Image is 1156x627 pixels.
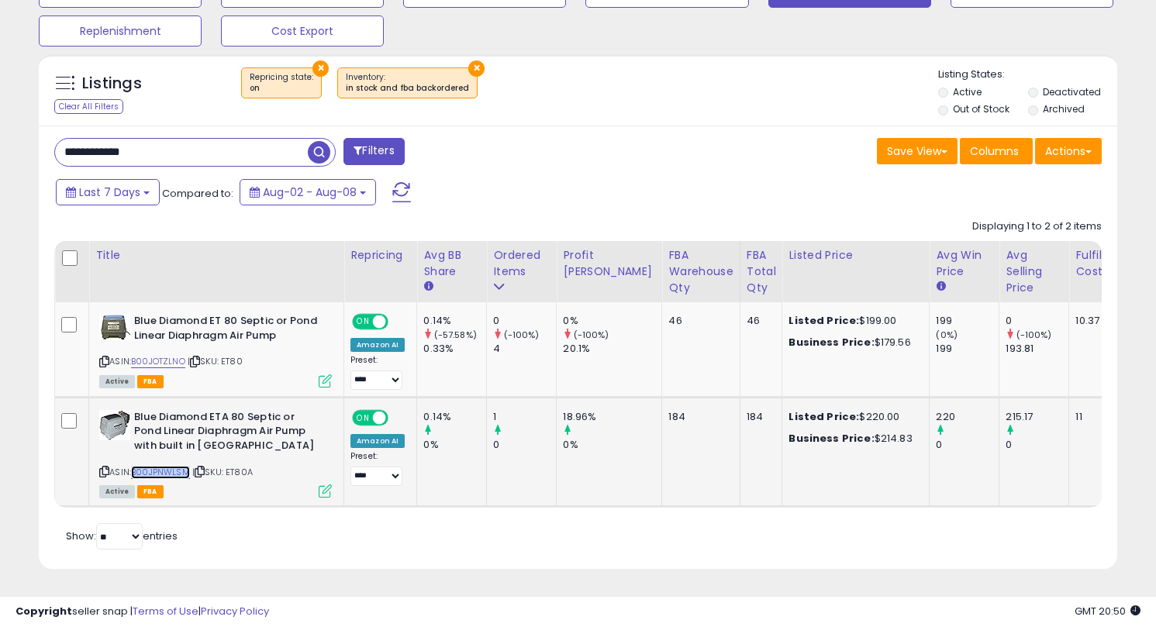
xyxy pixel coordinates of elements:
[201,604,269,618] a: Privacy Policy
[386,411,411,424] span: OFF
[936,438,999,452] div: 0
[434,329,477,341] small: (-57.58%)
[188,355,243,367] span: | SKU: ET80
[1075,604,1140,618] span: 2025-08-16 20:50 GMT
[960,138,1033,164] button: Columns
[133,604,198,618] a: Terms of Use
[250,71,313,95] span: Repricing state :
[563,314,661,328] div: 0%
[468,60,485,77] button: ×
[423,342,486,356] div: 0.33%
[250,83,313,94] div: on
[936,342,999,356] div: 199
[788,313,859,328] b: Listed Price:
[423,314,486,328] div: 0.14%
[574,329,609,341] small: (-100%)
[788,410,917,424] div: $220.00
[563,342,661,356] div: 20.1%
[192,466,253,478] span: | SKU: ET80A
[504,329,540,341] small: (-100%)
[563,438,661,452] div: 0%
[1035,138,1102,164] button: Actions
[16,605,269,619] div: seller snap | |
[99,314,332,386] div: ASIN:
[54,99,123,114] div: Clear All Filters
[423,438,486,452] div: 0%
[788,431,874,446] b: Business Price:
[1043,102,1085,115] label: Archived
[350,247,410,264] div: Repricing
[39,16,202,47] button: Replenishment
[354,315,373,329] span: ON
[16,604,72,618] strong: Copyright
[493,438,556,452] div: 0
[221,16,384,47] button: Cost Export
[386,315,411,329] span: OFF
[936,314,999,328] div: 199
[137,485,164,498] span: FBA
[56,179,160,205] button: Last 7 Days
[936,280,945,294] small: Avg Win Price.
[131,466,190,479] a: B00JPNWLSM
[343,138,404,165] button: Filters
[346,71,469,95] span: Inventory :
[1006,342,1068,356] div: 193.81
[162,186,233,201] span: Compared to:
[493,247,550,280] div: Ordered Items
[747,247,776,296] div: FBA Total Qty
[1006,314,1068,328] div: 0
[936,247,992,280] div: Avg Win Price
[970,143,1019,159] span: Columns
[350,434,405,448] div: Amazon AI
[747,314,771,328] div: 46
[493,410,556,424] div: 1
[877,138,958,164] button: Save View
[423,410,486,424] div: 0.14%
[953,102,1009,115] label: Out of Stock
[99,314,130,340] img: 41FmNSlbl-L._SL40_.jpg
[354,411,373,424] span: ON
[423,280,433,294] small: Avg BB Share.
[972,219,1102,234] div: Displaying 1 to 2 of 2 items
[936,329,958,341] small: (0%)
[134,314,323,346] b: Blue Diamond ET 80 Septic or Pond Linear Diaphragm Air Pump
[788,247,923,264] div: Listed Price
[99,485,135,498] span: All listings currently available for purchase on Amazon
[788,335,874,350] b: Business Price:
[936,410,999,424] div: 220
[1006,410,1068,424] div: 215.17
[350,355,405,390] div: Preset:
[95,247,337,264] div: Title
[747,410,771,424] div: 184
[1075,410,1130,424] div: 11
[350,338,405,352] div: Amazon AI
[668,314,727,328] div: 46
[668,247,733,296] div: FBA Warehouse Qty
[788,432,917,446] div: $214.83
[1016,329,1052,341] small: (-100%)
[79,184,140,200] span: Last 7 Days
[240,179,376,205] button: Aug-02 - Aug-08
[137,375,164,388] span: FBA
[1006,247,1062,296] div: Avg Selling Price
[668,410,727,424] div: 184
[788,314,917,328] div: $199.00
[1006,438,1068,452] div: 0
[131,355,185,368] a: B00JOTZLNO
[563,410,661,424] div: 18.96%
[938,67,1117,82] p: Listing States:
[66,529,178,543] span: Show: entries
[99,410,130,440] img: 41KzNB44apL._SL40_.jpg
[1043,85,1101,98] label: Deactivated
[82,73,142,95] h5: Listings
[1075,314,1130,328] div: 10.37
[423,247,480,280] div: Avg BB Share
[1075,247,1135,280] div: Fulfillment Cost
[263,184,357,200] span: Aug-02 - Aug-08
[99,375,135,388] span: All listings currently available for purchase on Amazon
[312,60,329,77] button: ×
[788,409,859,424] b: Listed Price:
[350,451,405,486] div: Preset:
[134,410,323,457] b: Blue Diamond ETA 80 Septic or Pond Linear Diaphragm Air Pump with built in [GEOGRAPHIC_DATA]
[493,342,556,356] div: 4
